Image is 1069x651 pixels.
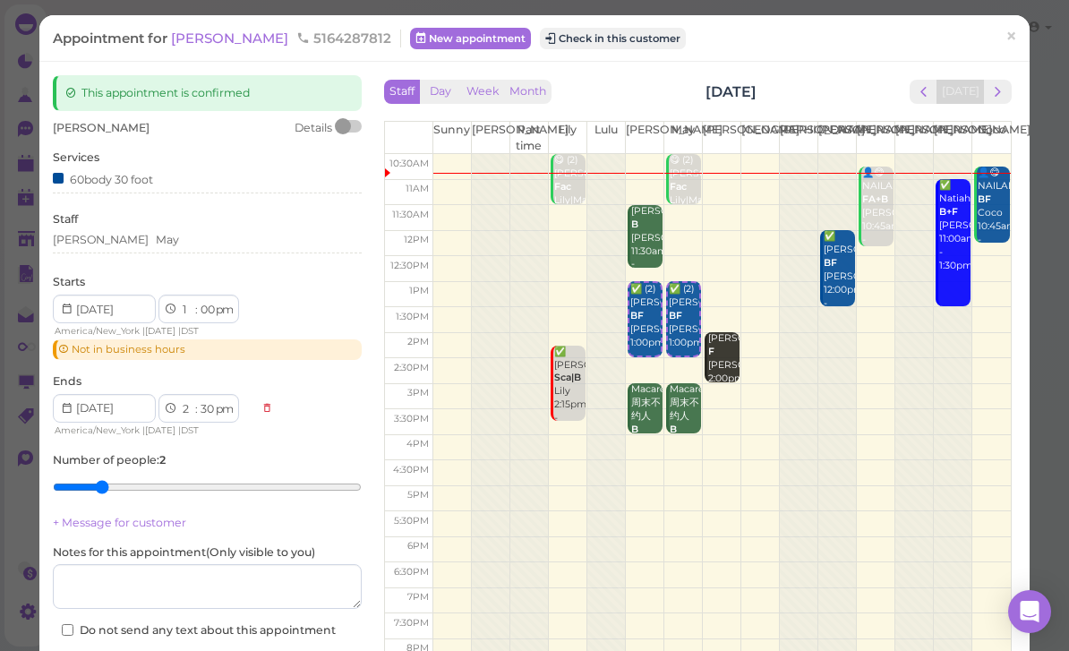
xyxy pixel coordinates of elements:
[1008,590,1051,633] div: Open Intercom Messenger
[939,206,958,218] b: B+F
[156,232,179,248] div: May
[55,424,140,436] span: America/New_York
[706,81,757,102] h2: [DATE]
[407,540,429,552] span: 6pm
[936,80,985,104] button: [DATE]
[631,218,638,230] b: B
[741,122,780,154] th: [GEOGRAPHIC_DATA]
[53,544,315,561] label: Notes for this appointment ( Only visible to you )
[394,566,429,578] span: 6:30pm
[471,122,509,154] th: [PERSON_NAME]
[53,516,186,529] a: + Message for customer
[53,339,362,359] div: Not in business hours
[670,181,687,193] b: Fac
[978,193,991,205] b: BF
[159,453,166,467] b: 2
[53,323,252,339] div: | |
[62,622,336,638] label: Do not send any text about this appointment
[53,373,81,390] label: Ends
[669,310,682,321] b: BF
[53,274,85,290] label: Starts
[53,30,401,47] div: Appointment for
[586,122,625,154] th: Lulu
[823,230,855,323] div: ✅ [PERSON_NAME] [PERSON_NAME] 12:00pm - 1:30pm
[406,183,429,194] span: 11am
[554,372,581,383] b: Sca|B
[394,515,429,527] span: 5:30pm
[703,122,741,154] th: [PERSON_NAME]
[630,310,644,321] b: BF
[394,413,429,424] span: 3:30pm
[181,424,199,436] span: DST
[53,121,150,134] span: [PERSON_NAME]
[404,234,429,245] span: 12pm
[407,591,429,603] span: 7pm
[296,30,391,47] span: 5164287812
[390,260,429,271] span: 12:30pm
[708,346,714,357] b: F
[407,489,429,501] span: 5pm
[861,167,894,260] div: 👤😋 NAILAH [PERSON_NAME] 10:45am - 12:20pm
[406,438,429,450] span: 4pm
[625,122,663,154] th: [PERSON_NAME]
[977,167,1010,260] div: 👤😋 NAILAH Coco 10:45am - 12:15pm
[631,424,638,435] b: B
[548,122,586,154] th: Lily
[432,122,471,154] th: Sunny
[972,122,1011,154] th: Coco
[407,387,429,398] span: 3pm
[1005,24,1017,49] span: ×
[53,211,78,227] label: Staff
[53,169,153,188] div: 60body 30 foot
[394,617,429,629] span: 7:30pm
[707,332,740,412] div: [PERSON_NAME] [PERSON_NAME] 2:00pm - 3:00pm
[171,30,292,47] a: [PERSON_NAME]
[53,452,166,468] label: Number of people :
[419,80,462,104] button: Day
[509,122,548,154] th: Part time
[384,80,420,104] button: Staff
[409,285,429,296] span: 1pm
[504,80,552,104] button: Month
[857,122,895,154] th: [PERSON_NAME]
[392,209,429,220] span: 11:30am
[396,311,429,322] span: 1:30pm
[540,28,686,49] button: Check in this customer
[393,464,429,475] span: 4:30pm
[295,120,332,136] div: Details
[554,181,571,193] b: Fac
[394,362,429,373] span: 2:30pm
[629,283,661,376] div: ✅ (2) [PERSON_NAME] [PERSON_NAME]|May 1:00pm - 2:30pm
[630,205,663,285] div: [PERSON_NAME] [PERSON_NAME] 11:30am - 12:45pm
[984,80,1012,104] button: next
[553,154,586,247] div: 😋 (2) [PERSON_NAME] Lily|May 10:30am - 11:30am
[670,424,677,435] b: B
[62,624,73,636] input: Do not send any text about this appointment
[669,154,701,247] div: 😋 (2) [PERSON_NAME] Lily|May 10:30am - 11:30am
[53,423,252,439] div: | |
[55,325,140,337] span: America/New_York
[824,257,837,269] b: BF
[938,179,971,272] div: ✅ Natiah [PERSON_NAME] 11:00am - 1:30pm
[461,80,505,104] button: Week
[780,122,818,154] th: [PERSON_NAME]
[910,80,937,104] button: prev
[389,158,429,169] span: 10:30am
[818,122,857,154] th: [PERSON_NAME]
[895,122,934,154] th: [PERSON_NAME]
[630,383,663,490] div: Macarena 周末不约人 [PERSON_NAME]|May 3:00pm - 4:00pm
[995,17,1028,59] a: ×
[53,232,149,248] div: [PERSON_NAME]
[53,150,99,166] label: Services
[181,325,199,337] span: DST
[862,193,888,205] b: FA+B
[934,122,972,154] th: [PERSON_NAME]
[663,122,702,154] th: May
[553,346,586,439] div: ✅ [PERSON_NAME] Lily 2:15pm - 3:45pm
[407,336,429,347] span: 2pm
[669,383,701,490] div: Macarena 周末不约人 [PERSON_NAME]|May 3:00pm - 4:00pm
[145,424,175,436] span: [DATE]
[53,75,362,111] div: This appointment is confirmed
[668,283,699,376] div: ✅ (2) [PERSON_NAME] [PERSON_NAME]|May 1:00pm - 2:30pm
